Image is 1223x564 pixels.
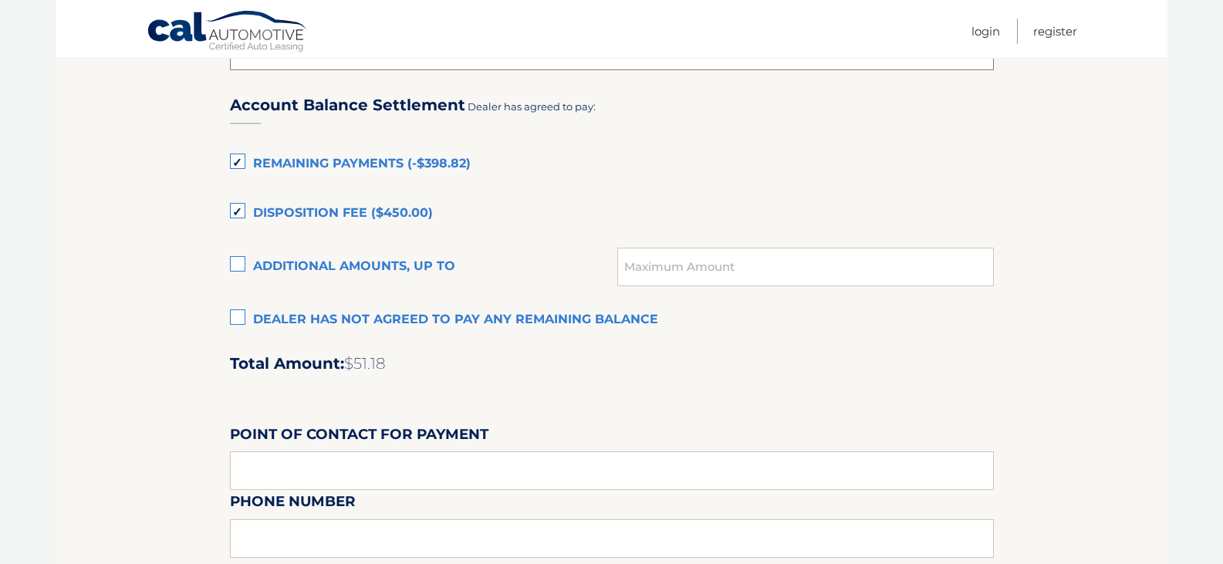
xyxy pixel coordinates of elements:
[230,305,994,336] label: Dealer has not agreed to pay any remaining balance
[230,354,994,373] h2: Total Amount:
[1033,19,1077,44] a: Register
[147,10,309,55] a: Cal Automotive
[617,248,993,286] input: Maximum Amount
[344,354,386,373] span: $51.18
[230,252,618,282] label: Additional amounts, up to
[230,198,994,229] label: Disposition Fee ($450.00)
[468,100,596,113] span: Dealer has agreed to pay:
[230,96,465,115] h3: Account Balance Settlement
[230,423,488,451] label: Point of Contact for Payment
[230,149,994,180] label: Remaining Payments (-$398.82)
[971,19,1000,44] a: Login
